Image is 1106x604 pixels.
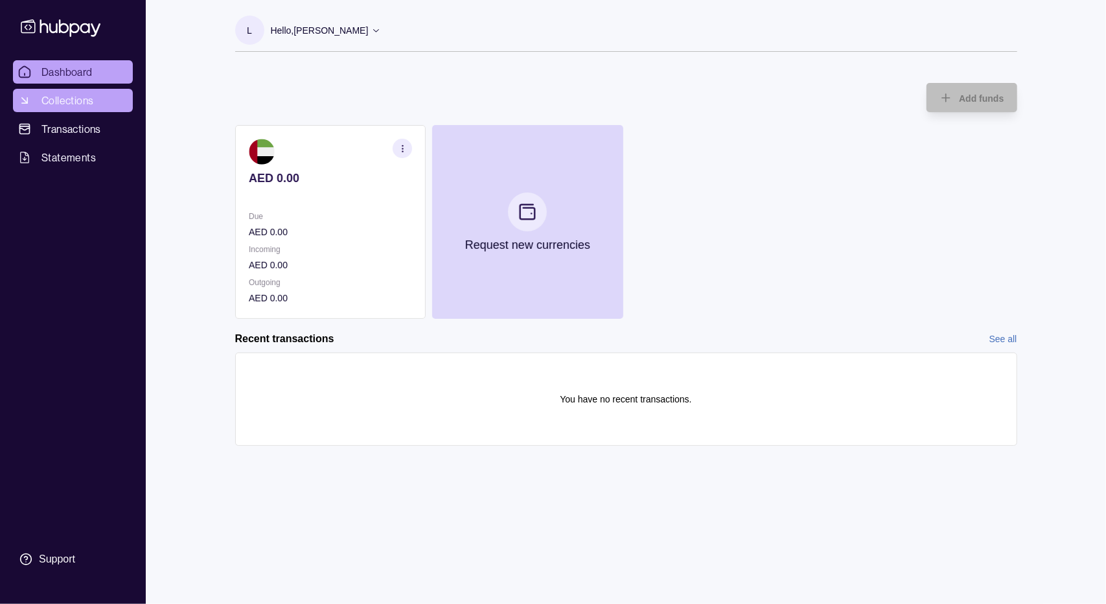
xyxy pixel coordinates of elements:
a: Statements [13,146,133,169]
p: AED 0.00 [249,225,412,239]
p: Outgoing [249,275,412,290]
p: Request new currencies [465,238,590,252]
span: Add funds [959,93,1004,104]
p: AED 0.00 [249,291,412,305]
p: AED 0.00 [249,171,412,185]
p: L [247,23,252,38]
span: Statements [41,150,96,165]
span: Transactions [41,121,101,137]
button: Request new currencies [432,125,623,319]
div: Support [39,552,75,566]
p: Hello, [PERSON_NAME] [271,23,369,38]
a: See all [989,332,1017,346]
button: Add funds [927,83,1017,112]
a: Dashboard [13,60,133,84]
a: Transactions [13,117,133,141]
img: ae [249,139,275,165]
a: Collections [13,89,133,112]
p: You have no recent transactions. [560,392,691,406]
p: Due [249,209,412,224]
p: Incoming [249,242,412,257]
h2: Recent transactions [235,332,334,346]
a: Support [13,546,133,573]
span: Collections [41,93,93,108]
p: AED 0.00 [249,258,412,272]
span: Dashboard [41,64,93,80]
